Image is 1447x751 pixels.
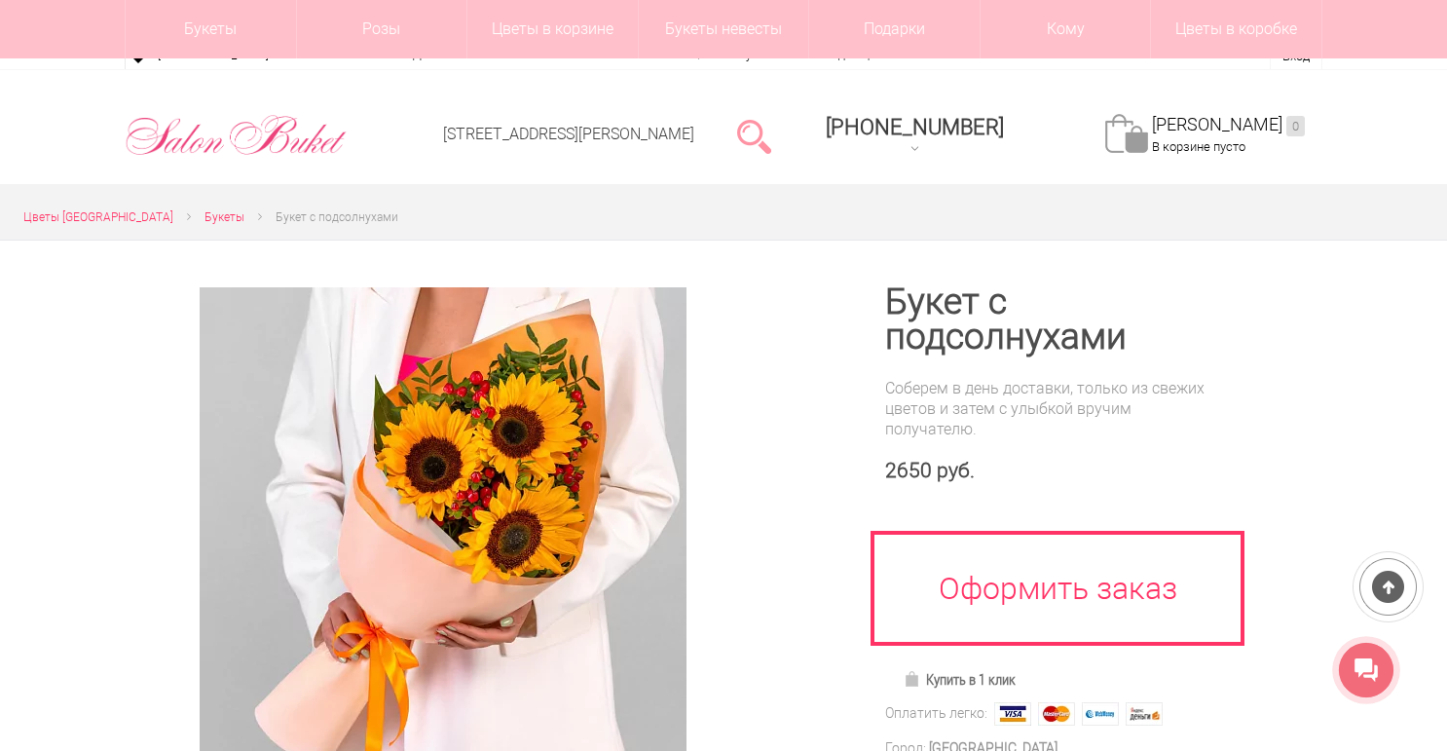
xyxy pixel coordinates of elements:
img: Яндекс Деньги [1126,702,1163,726]
a: Цветы [GEOGRAPHIC_DATA] [23,207,173,228]
img: Webmoney [1082,702,1119,726]
ins: 0 [1286,116,1305,136]
a: Букеты [204,207,244,228]
img: Visa [994,702,1031,726]
span: [PHONE_NUMBER] [826,115,1004,139]
a: Купить в 1 клик [895,666,1024,694]
h1: Букет с подсолнухами [885,284,1221,355]
span: Букет с подсолнухами [276,210,398,224]
a: [PERSON_NAME] [1152,114,1305,136]
a: Оформить заказ [871,531,1244,646]
a: [STREET_ADDRESS][PERSON_NAME] [443,125,694,143]
span: Цветы [GEOGRAPHIC_DATA] [23,210,173,224]
img: MasterCard [1038,702,1075,726]
span: Букеты [204,210,244,224]
img: Купить в 1 клик [904,671,926,687]
span: В корзине пусто [1152,139,1245,154]
div: Соберем в день доставки, только из свежих цветов и затем с улыбкой вручим получателю. [885,378,1221,439]
div: Оплатить легко: [885,703,987,724]
img: Цветы Нижний Новгород [125,110,348,161]
a: [PHONE_NUMBER] [814,108,1016,164]
div: 2650 руб. [885,459,1221,483]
